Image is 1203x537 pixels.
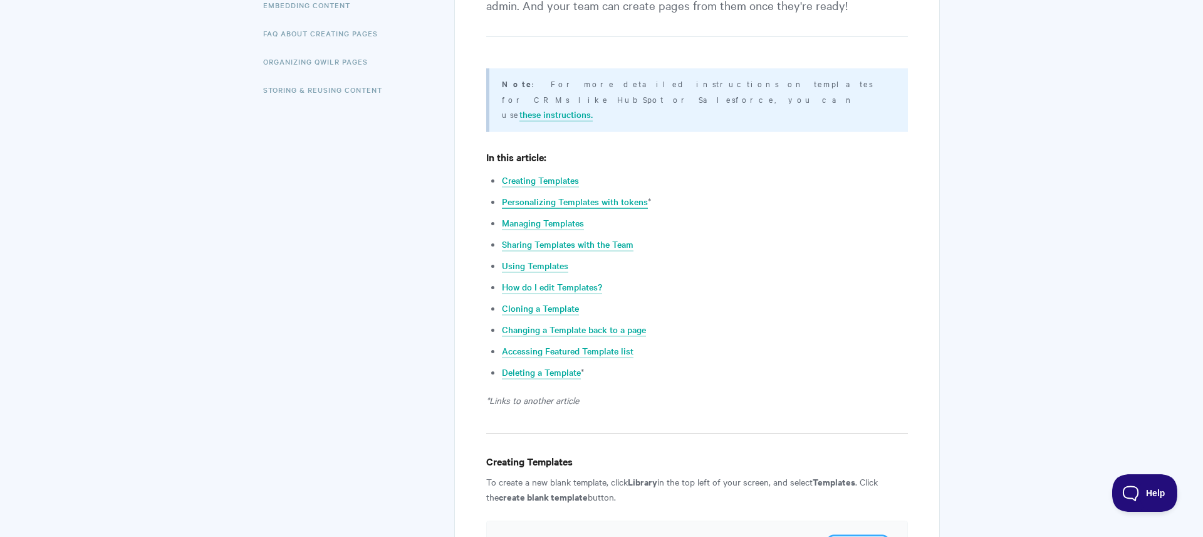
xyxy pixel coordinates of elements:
[502,302,579,316] a: Cloning a Template
[263,49,377,74] a: Organizing Qwilr Pages
[263,77,392,102] a: Storing & Reusing Content
[628,475,657,488] strong: Library
[502,344,633,358] a: Accessing Featured Template list
[502,216,584,230] a: Managing Templates
[486,394,579,407] em: *Links to another article
[502,259,568,273] a: Using Templates
[813,475,855,488] strong: Templates
[502,323,646,337] a: Changing a Template back to a page
[486,150,546,164] strong: In this article:
[502,174,579,188] a: Creating Templates
[263,21,387,46] a: FAQ About Creating Pages
[502,76,892,122] p: : For more detailed instructions on templates for CRMs like HubSpot or Salesforce, you can use
[1112,474,1178,512] iframe: Toggle Customer Support
[502,238,633,252] a: Sharing Templates with the Team
[519,108,593,122] a: these instructions.
[499,490,588,503] strong: create blank template
[502,78,532,90] b: Note
[486,474,908,504] p: To create a new blank template, click in the top left of your screen, and select . Click the button.
[502,366,581,380] a: Deleting a Template
[486,454,908,469] h4: Creating Templates
[502,280,602,294] a: How do I edit Templates?
[502,195,648,209] a: Personalizing Templates with tokens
